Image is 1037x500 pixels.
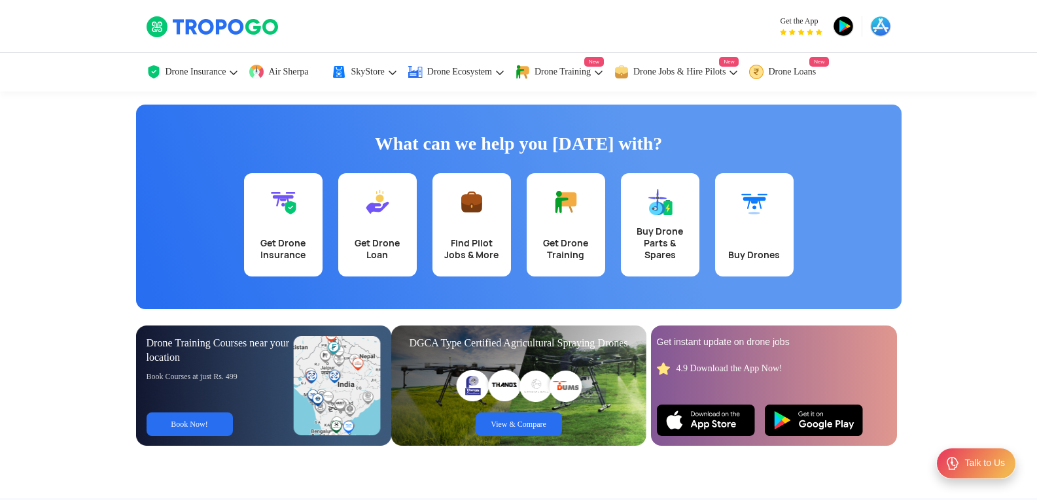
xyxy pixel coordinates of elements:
span: Air Sherpa [268,67,308,77]
span: Get the App [780,16,822,26]
div: Drone Training Courses near your location [147,336,294,365]
div: Book Courses at just Rs. 499 [147,371,294,382]
span: New [584,57,604,67]
img: Playstore [765,405,863,436]
a: Get Drone Loan [338,173,417,276]
div: 4.9 Download the App Now! [677,362,782,375]
a: Drone Jobs & Hire PilotsNew [614,53,739,92]
img: Find Pilot Jobs & More [459,189,485,215]
a: SkyStore [331,53,397,92]
div: Buy Drones [723,249,786,261]
a: Air Sherpa [249,53,321,92]
a: Drone LoansNew [748,53,829,92]
span: Drone Jobs & Hire Pilots [633,67,726,77]
div: Get instant update on drone jobs [657,336,891,349]
span: New [809,57,829,67]
img: ic_Support.svg [945,456,960,471]
span: SkyStore [351,67,384,77]
a: Buy Drones [715,173,794,276]
a: Drone TrainingNew [515,53,604,92]
div: Get Drone Insurance [252,237,315,261]
h1: What can we help you [DATE] with? [146,131,892,157]
a: Get Drone Insurance [244,173,323,276]
a: View & Compare [476,412,562,436]
img: TropoGo Logo [146,16,280,38]
a: Drone Insurance [146,53,239,92]
div: Talk to Us [965,457,1005,470]
div: Buy Drone Parts & Spares [629,225,692,261]
span: Drone Training [535,67,591,77]
a: Buy Drone Parts & Spares [621,173,699,276]
div: Find Pilot Jobs & More [440,237,503,261]
a: Find Pilot Jobs & More [432,173,511,276]
span: Drone Ecosystem [427,67,492,77]
div: DGCA Type Certified Agricultural Spraying Drones [402,336,636,350]
img: Buy Drone Parts & Spares [647,189,673,215]
div: Get Drone Training [535,237,597,261]
img: appstore [870,16,891,37]
a: Book Now! [147,412,233,436]
div: Get Drone Loan [346,237,409,261]
img: star_rating [657,362,670,375]
img: Get Drone Training [553,189,579,215]
img: Buy Drones [741,189,767,215]
img: playstore [833,16,854,37]
span: Drone Loans [768,67,816,77]
img: Get Drone Insurance [270,189,296,215]
img: Ios [657,405,755,436]
span: New [719,57,739,67]
a: Drone Ecosystem [408,53,505,92]
a: Get Drone Training [527,173,605,276]
img: Get Drone Loan [364,189,391,215]
span: Drone Insurance [166,67,226,77]
img: App Raking [780,29,822,35]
